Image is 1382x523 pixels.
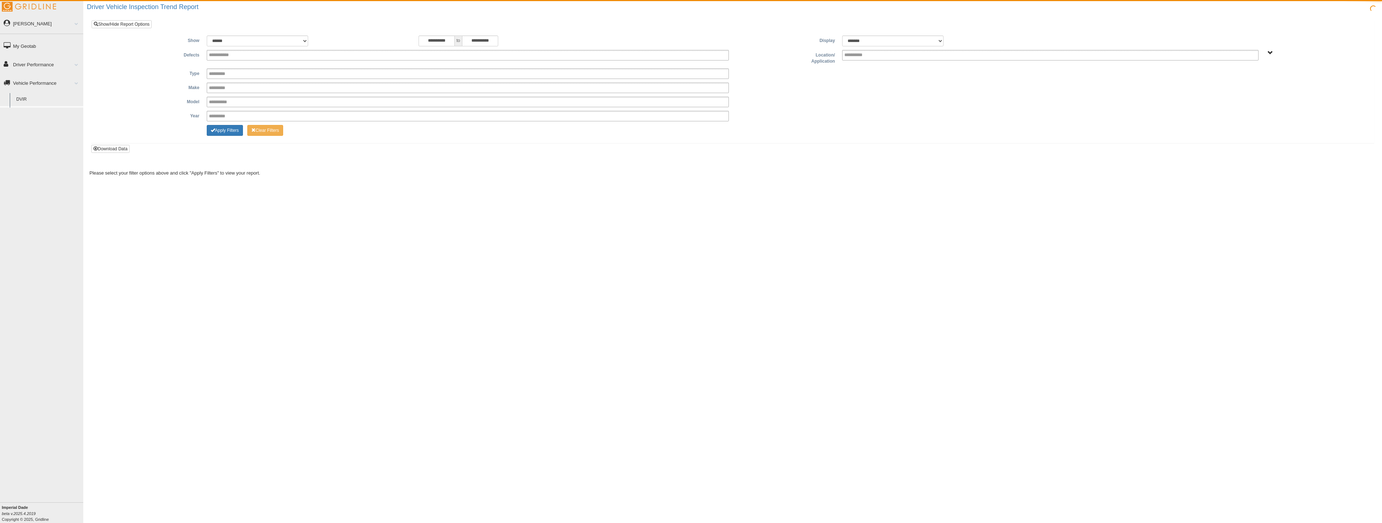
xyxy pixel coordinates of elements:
button: Download Data [91,145,130,153]
i: beta v.2025.4.2019 [2,511,35,516]
label: Year [97,111,203,120]
div: Copyright © 2025, Gridline [2,505,83,522]
label: Make [97,83,203,91]
label: Display [732,35,839,44]
b: Imperial Dade [2,505,28,510]
label: Show [97,35,203,44]
img: Gridline [2,2,56,12]
a: Show/Hide Report Options [92,20,152,28]
label: Location/ Application [732,50,839,65]
button: Change Filter Options [207,125,243,136]
label: Model [97,97,203,105]
span: Please select your filter options above and click "Apply Filters" to view your report. [89,170,260,176]
label: Defects [97,50,203,59]
label: Type [97,68,203,77]
button: Change Filter Options [247,125,283,136]
h2: Driver Vehicle Inspection Trend Report [87,4,1382,11]
a: DVIR Trend [13,106,83,119]
span: to [455,35,462,46]
a: DVIR [13,93,83,106]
